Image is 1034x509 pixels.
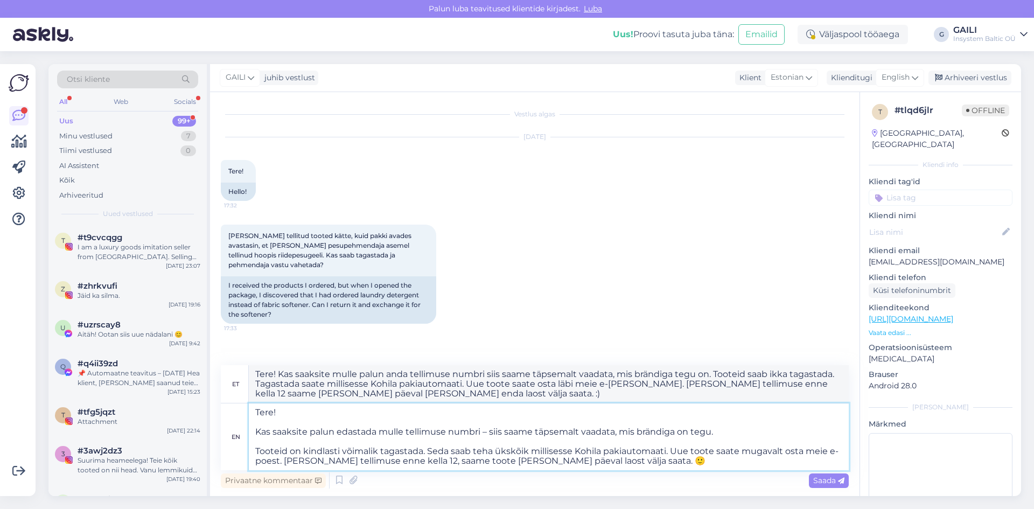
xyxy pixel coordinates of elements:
[869,283,955,298] div: Küsi telefoninumbrit
[869,369,1012,380] p: Brauser
[249,365,849,403] textarea: Tere! Kas saaksite mulle palun anda tellimuse numbri siis saame täpsemalt vaadata, mis brändiga t...
[221,132,849,142] div: [DATE]
[59,145,112,156] div: Tiimi vestlused
[613,29,633,39] b: Uus!
[228,167,243,175] span: Tere!
[798,25,908,44] div: Väljaspool tööaega
[953,26,1016,34] div: GAILI
[59,116,73,127] div: Uus
[869,353,1012,365] p: [MEDICAL_DATA]
[869,419,1012,430] p: Märkmed
[180,145,196,156] div: 0
[111,95,130,109] div: Web
[613,28,734,41] div: Proovi tasuta juba täna:
[78,494,120,504] span: #52vxglvs
[869,402,1012,412] div: [PERSON_NAME]
[103,209,153,219] span: Uued vestlused
[61,236,65,245] span: t
[962,104,1009,116] span: Offline
[67,74,110,85] span: Otsi kliente
[61,450,65,458] span: 3
[771,72,804,83] span: Estonian
[221,109,849,119] div: Vestlus algas
[869,160,1012,170] div: Kliendi info
[221,183,256,201] div: Hello!
[869,256,1012,268] p: [EMAIL_ADDRESS][DOMAIN_NAME]
[169,339,200,347] div: [DATE] 9:42
[934,27,949,42] div: G
[59,161,99,171] div: AI Assistent
[78,368,200,388] div: 📌 Automaatne teavitus – [DATE] Hea klient, [PERSON_NAME] saanud teie lehe kohta tagasisidet ja pl...
[78,281,117,291] span: #zhrkvufi
[869,190,1012,206] input: Lisa tag
[9,73,29,93] img: Askly Logo
[869,272,1012,283] p: Kliendi telefon
[581,4,605,13] span: Luba
[813,476,844,485] span: Saada
[166,475,200,483] div: [DATE] 19:40
[869,314,953,324] a: [URL][DOMAIN_NAME]
[232,428,240,446] div: en
[78,407,115,417] span: #tfg5jqzt
[78,330,200,339] div: Aitäh! Ootan siis uue nädalani 😊
[59,131,113,142] div: Minu vestlused
[61,285,65,293] span: z
[869,245,1012,256] p: Kliendi email
[78,446,122,456] span: #3awj2dz3
[869,380,1012,392] p: Android 28.0
[872,128,1002,150] div: [GEOGRAPHIC_DATA], [GEOGRAPHIC_DATA]
[869,226,1000,238] input: Lisa nimi
[735,72,761,83] div: Klient
[869,342,1012,353] p: Operatsioonisüsteem
[181,131,196,142] div: 7
[78,417,200,427] div: Attachment
[78,233,122,242] span: #t9cvcqgg
[167,427,200,435] div: [DATE] 22:14
[869,328,1012,338] p: Vaata edasi ...
[232,375,239,393] div: et
[869,302,1012,313] p: Klienditeekond
[224,324,264,332] span: 17:33
[953,26,1028,43] a: GAILIInsystem Baltic OÜ
[928,71,1011,85] div: Arhiveeri vestlus
[172,116,196,127] div: 99+
[78,456,200,475] div: Suurima heameelega! Teie kõik tooted on nii head. Vanu lemmikuid palju aga seekord veel [PERSON_N...
[60,324,66,332] span: u
[895,104,962,117] div: # tlqd6jlr
[221,276,436,324] div: I received the products I ordered, but when I opened the package, I discovered that I had ordered...
[78,291,200,301] div: Jäid ka silma.
[869,210,1012,221] p: Kliendi nimi
[249,403,849,470] textarea: Tere! Kas saaksite palun edastada mulle tellimuse numbri – siis saame täpsemalt vaadata, mis brän...
[59,175,75,186] div: Kõik
[60,362,66,371] span: q
[869,176,1012,187] p: Kliendi tag'id
[59,190,103,201] div: Arhiveeritud
[172,95,198,109] div: Socials
[878,108,882,116] span: t
[169,301,200,309] div: [DATE] 19:16
[78,320,121,330] span: #uzrscay8
[260,72,315,83] div: juhib vestlust
[226,72,246,83] span: GAILI
[228,232,413,269] span: [PERSON_NAME] tellitud tooted kätte, kuid pakki avades avastasin, et [PERSON_NAME] pesupehmendaja...
[61,411,65,419] span: t
[57,95,69,109] div: All
[882,72,910,83] span: English
[78,359,118,368] span: #q4ii39zd
[953,34,1016,43] div: Insystem Baltic OÜ
[827,72,872,83] div: Klienditugi
[738,24,785,45] button: Emailid
[78,242,200,262] div: I am a luxury goods imitation seller from [GEOGRAPHIC_DATA]. Selling luxury goods imitations, inc...
[221,473,326,488] div: Privaatne kommentaar
[166,262,200,270] div: [DATE] 23:07
[224,201,264,210] span: 17:32
[167,388,200,396] div: [DATE] 15:23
